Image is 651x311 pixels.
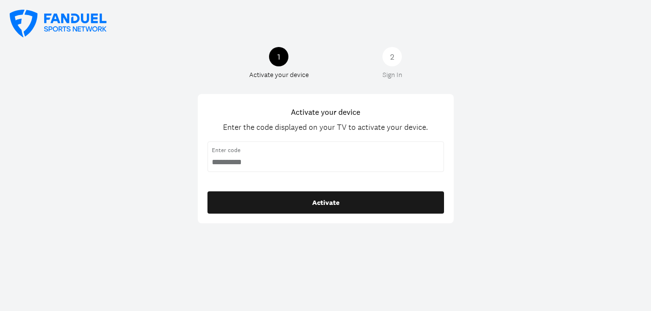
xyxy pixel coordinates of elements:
button: Activate [207,191,444,214]
h1: Activate your device [291,106,360,118]
div: 1 [269,47,288,66]
span: Enter code [212,146,440,155]
div: 2 [382,47,402,66]
div: Sign In [382,71,402,79]
div: Activate your device [249,71,309,79]
div: Enter the code displayed on your TV to activate your device. [223,123,428,132]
